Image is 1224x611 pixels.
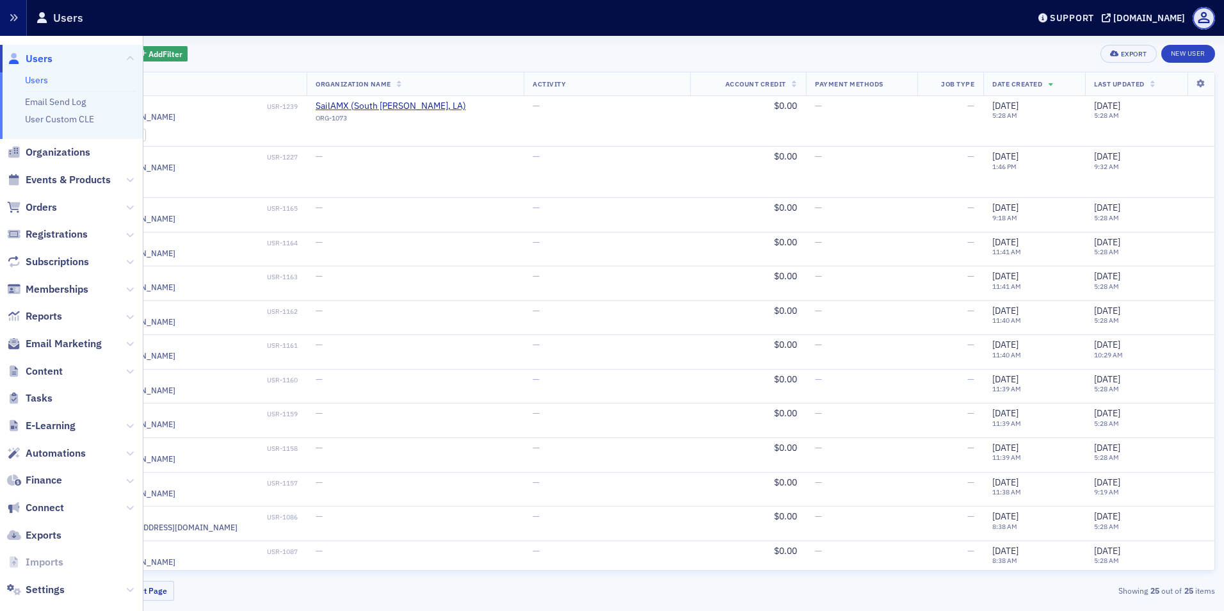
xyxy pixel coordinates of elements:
[26,473,62,487] span: Finance
[7,255,89,269] a: Subscriptions
[7,501,64,515] a: Connect
[815,202,822,213] span: —
[815,407,822,419] span: —
[1094,453,1119,462] time: 5:28 AM
[316,101,466,112] a: SailAMX (South [PERSON_NAME], LA)
[774,202,797,213] span: $0.00
[533,545,540,557] span: —
[26,391,52,405] span: Tasks
[992,407,1019,419] span: [DATE]
[7,555,63,569] a: Imports
[1094,510,1120,522] span: [DATE]
[992,270,1019,282] span: [DATE]
[1094,407,1120,419] span: [DATE]
[1094,79,1144,88] span: Last Updated
[815,442,822,453] span: —
[533,442,540,453] span: —
[145,204,298,213] div: USR-1165
[992,247,1021,256] time: 11:41 AM
[774,407,797,419] span: $0.00
[1094,419,1119,428] time: 5:28 AM
[992,100,1019,111] span: [DATE]
[1094,202,1120,213] span: [DATE]
[7,200,57,215] a: Orders
[145,153,298,161] div: USR-1227
[1094,236,1120,248] span: [DATE]
[316,114,466,127] div: ORG-1073
[815,339,822,350] span: —
[774,270,797,282] span: $0.00
[26,555,63,569] span: Imports
[992,350,1021,359] time: 11:40 AM
[7,391,52,405] a: Tasks
[815,305,822,316] span: —
[53,10,83,26] h1: Users
[145,479,298,487] div: USR-1157
[822,585,1215,596] div: Showing out of items
[7,528,61,542] a: Exports
[26,337,102,351] span: Email Marketing
[1094,247,1119,256] time: 5:28 AM
[992,556,1017,565] time: 8:38 AM
[992,305,1019,316] span: [DATE]
[26,145,90,159] span: Organizations
[139,102,298,111] div: USR-1239
[967,100,974,111] span: —
[815,270,822,282] span: —
[992,384,1021,393] time: 11:39 AM
[1050,12,1094,24] div: Support
[992,202,1019,213] span: [DATE]
[25,113,94,125] a: User Custom CLE
[533,373,540,385] span: —
[774,339,797,350] span: $0.00
[992,339,1019,350] span: [DATE]
[967,202,974,213] span: —
[26,528,61,542] span: Exports
[1094,100,1120,111] span: [DATE]
[26,446,86,460] span: Automations
[1094,282,1119,291] time: 5:28 AM
[7,145,90,159] a: Organizations
[967,270,974,282] span: —
[7,583,65,597] a: Settings
[316,270,323,282] span: —
[533,270,540,282] span: —
[992,236,1019,248] span: [DATE]
[1094,384,1119,393] time: 5:28 AM
[316,236,323,248] span: —
[316,305,323,316] span: —
[1148,585,1161,596] strong: 25
[26,501,64,515] span: Connect
[145,307,298,316] div: USR-1162
[967,510,974,522] span: —
[145,273,298,281] div: USR-1163
[316,339,323,350] span: —
[774,305,797,316] span: $0.00
[774,545,797,557] span: $0.00
[7,173,111,187] a: Events & Products
[533,100,540,111] span: —
[7,227,88,241] a: Registrations
[1094,487,1119,496] time: 9:19 AM
[1094,373,1120,385] span: [DATE]
[967,373,974,385] span: —
[967,545,974,557] span: —
[145,513,298,521] div: USR-1086
[316,407,323,419] span: —
[533,79,566,88] span: Activity
[25,74,48,86] a: Users
[815,236,822,248] span: —
[145,376,298,384] div: USR-1160
[1094,442,1120,453] span: [DATE]
[1094,111,1119,120] time: 5:28 AM
[533,407,540,419] span: —
[1094,545,1120,557] span: [DATE]
[533,151,540,162] span: —
[1094,270,1120,282] span: [DATE]
[1113,12,1185,24] div: [DOMAIN_NAME]
[145,239,298,247] div: USR-1164
[1094,350,1123,359] time: 10:29 AM
[316,510,323,522] span: —
[7,52,52,66] a: Users
[533,202,540,213] span: —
